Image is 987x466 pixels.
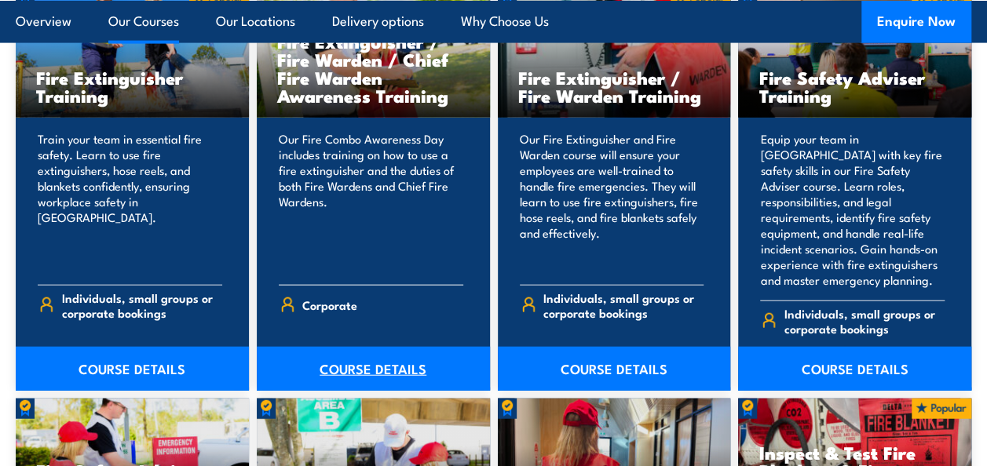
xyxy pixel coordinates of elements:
p: Our Fire Extinguisher and Fire Warden course will ensure your employees are well-trained to handl... [520,131,704,272]
a: COURSE DETAILS [498,347,731,391]
p: Equip your team in [GEOGRAPHIC_DATA] with key fire safety skills in our Fire Safety Adviser cours... [760,131,945,288]
a: COURSE DETAILS [738,347,971,391]
span: Corporate [302,293,357,317]
span: Individuals, small groups or corporate bookings [784,306,945,336]
a: COURSE DETAILS [16,347,249,391]
h3: Fire Extinguisher / Fire Warden / Chief Fire Warden Awareness Training [277,32,470,104]
p: Our Fire Combo Awareness Day includes training on how to use a fire extinguisher and the duties o... [279,131,463,272]
span: Individuals, small groups or corporate bookings [62,290,222,320]
p: Train your team in essential fire safety. Learn to use fire extinguishers, hose reels, and blanke... [38,131,222,272]
h3: Fire Extinguisher Training [36,68,228,104]
a: COURSE DETAILS [257,347,490,391]
h3: Fire Extinguisher / Fire Warden Training [518,68,711,104]
span: Individuals, small groups or corporate bookings [543,290,704,320]
h3: Fire Safety Adviser Training [759,68,951,104]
